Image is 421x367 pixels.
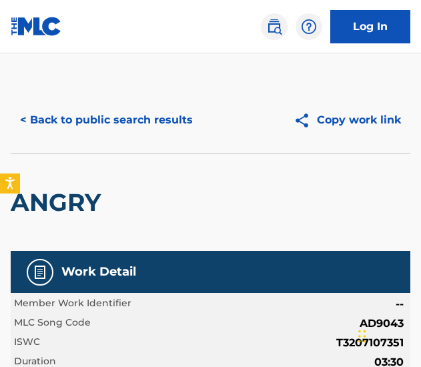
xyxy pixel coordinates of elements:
[14,296,131,312] span: Member Work Identifier
[14,335,40,351] span: ISWC
[396,296,404,312] span: --
[336,335,404,351] span: T3207107351
[11,103,202,137] button: < Back to public search results
[354,303,421,367] iframe: Chat Widget
[266,19,282,35] img: search
[11,188,107,218] h2: ANGRY
[61,264,136,280] h5: Work Detail
[261,13,288,40] a: Public Search
[330,10,410,43] a: Log In
[301,19,317,35] img: help
[11,17,62,36] img: MLC Logo
[358,316,366,356] div: Drag
[14,316,91,332] span: MLC Song Code
[294,112,317,129] img: Copy work link
[32,264,48,280] img: Work Detail
[284,103,410,137] button: Copy work link
[296,13,322,40] div: Help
